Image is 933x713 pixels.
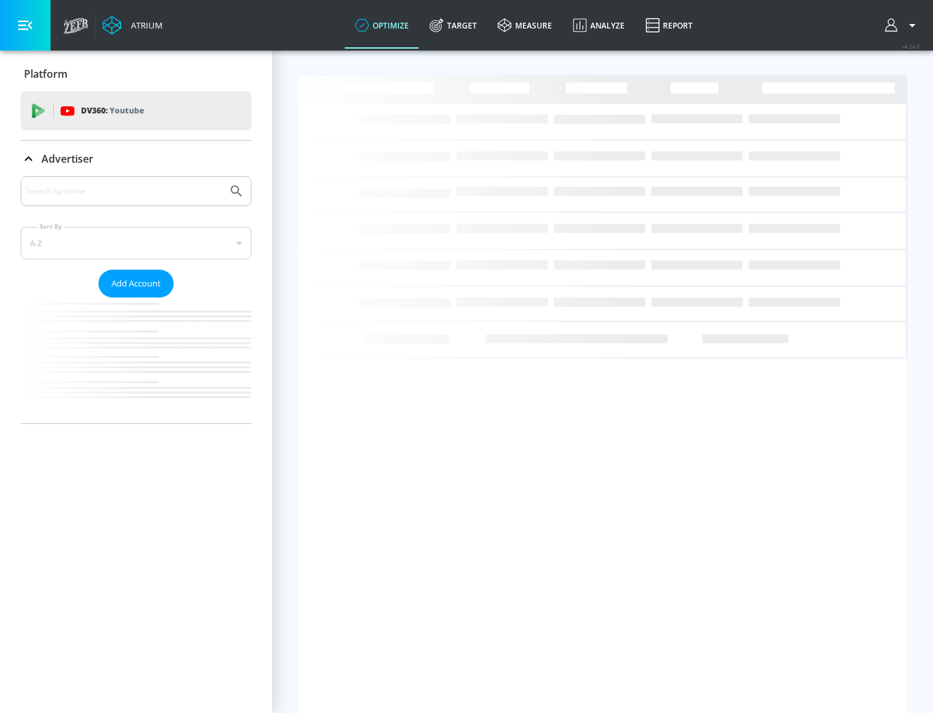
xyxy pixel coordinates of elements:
[562,2,635,49] a: Analyze
[21,91,251,130] div: DV360: Youtube
[111,276,161,291] span: Add Account
[21,298,251,423] nav: list of Advertiser
[126,19,163,31] div: Atrium
[109,104,144,117] p: Youtube
[98,270,174,298] button: Add Account
[81,104,144,118] p: DV360:
[419,2,487,49] a: Target
[37,222,65,231] label: Sort By
[635,2,703,49] a: Report
[21,176,251,423] div: Advertiser
[345,2,419,49] a: optimize
[26,183,222,200] input: Search by name
[21,141,251,177] div: Advertiser
[902,43,920,50] span: v 4.24.0
[102,16,163,35] a: Atrium
[24,67,67,81] p: Platform
[21,227,251,259] div: A-Z
[41,152,93,166] p: Advertiser
[21,56,251,92] div: Platform
[487,2,562,49] a: measure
